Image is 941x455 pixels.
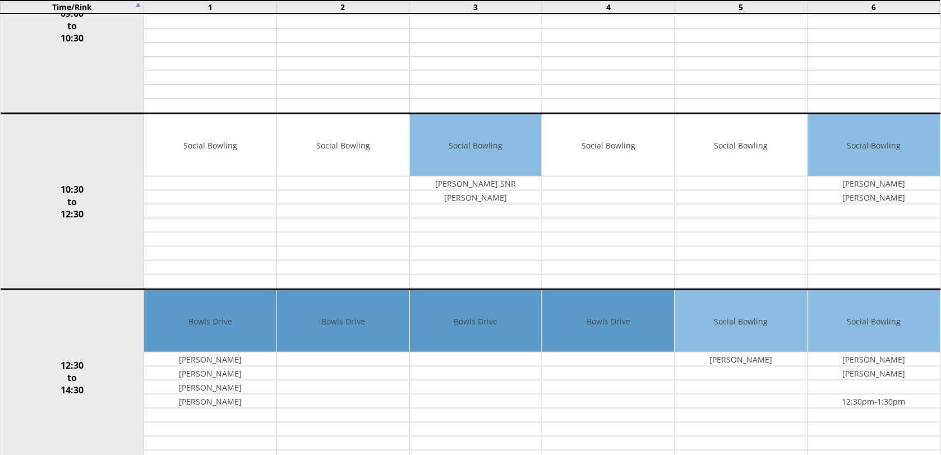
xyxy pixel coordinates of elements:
[410,191,542,205] td: [PERSON_NAME]
[675,1,808,13] td: 5
[808,1,940,13] td: 6
[808,290,940,352] td: Social Bowling
[675,352,808,366] td: [PERSON_NAME]
[144,366,276,380] td: [PERSON_NAME]
[808,352,940,366] td: [PERSON_NAME]
[144,352,276,366] td: [PERSON_NAME]
[277,290,409,352] td: Bowls Drive
[409,1,542,13] td: 3
[542,290,675,352] td: Bowls Drive
[144,1,277,13] td: 1
[808,191,940,205] td: [PERSON_NAME]
[410,290,542,352] td: Bowls Drive
[542,114,675,177] td: Social Bowling
[144,114,276,177] td: Social Bowling
[1,114,144,290] td: 10:30 to 12:30
[808,394,940,408] td: 12:30pm-1:30pm
[410,177,542,191] td: [PERSON_NAME] SNR
[808,177,940,191] td: [PERSON_NAME]
[277,114,409,177] td: Social Bowling
[144,290,276,352] td: Bowls Drive
[808,114,940,177] td: Social Bowling
[410,114,542,177] td: Social Bowling
[1,1,144,13] td: Time/Rink
[276,1,409,13] td: 2
[144,394,276,408] td: [PERSON_NAME]
[144,380,276,394] td: [PERSON_NAME]
[808,366,940,380] td: [PERSON_NAME]
[675,290,808,352] td: Social Bowling
[675,114,808,177] td: Social Bowling
[542,1,675,13] td: 4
